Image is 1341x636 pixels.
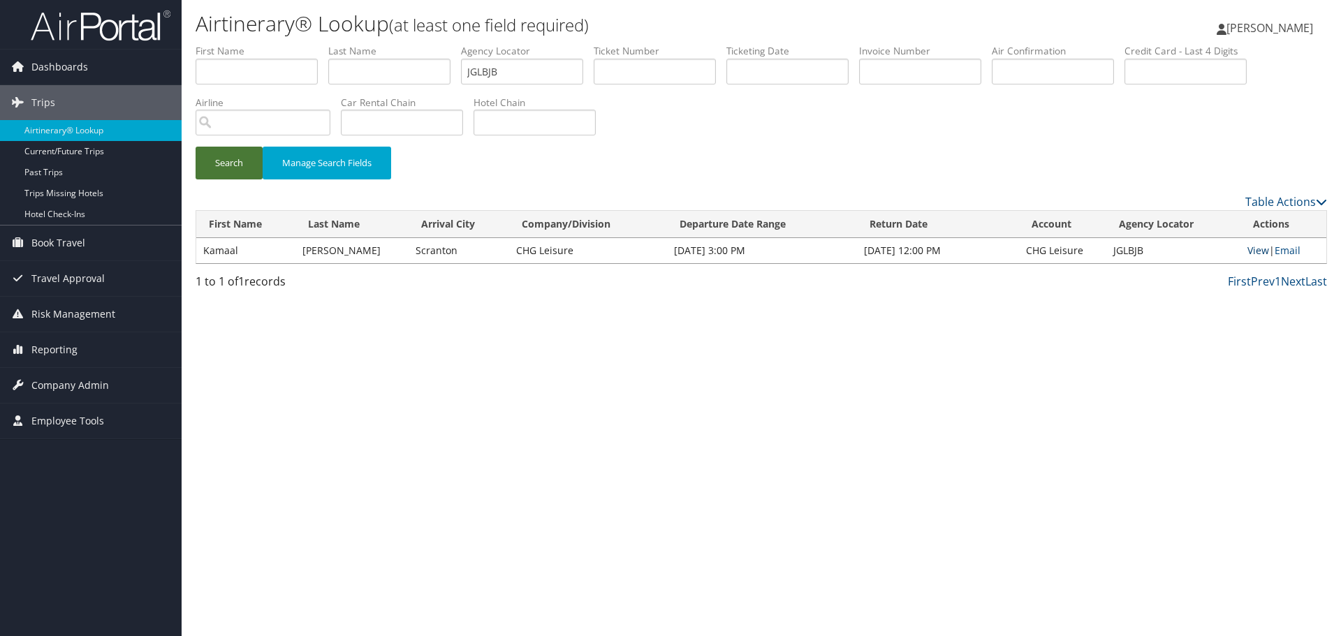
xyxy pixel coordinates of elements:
[328,44,461,58] label: Last Name
[389,13,589,36] small: (at least one field required)
[31,332,78,367] span: Reporting
[1275,274,1281,289] a: 1
[474,96,606,110] label: Hotel Chain
[1275,244,1300,257] a: Email
[196,147,263,179] button: Search
[726,44,859,58] label: Ticketing Date
[31,50,88,84] span: Dashboards
[196,211,295,238] th: First Name: activate to sort column ascending
[1106,238,1240,263] td: JGLBJB
[1240,238,1326,263] td: |
[1245,194,1327,209] a: Table Actions
[196,96,341,110] label: Airline
[1247,244,1269,257] a: View
[857,238,1020,263] td: [DATE] 12:00 PM
[31,368,109,403] span: Company Admin
[1106,211,1240,238] th: Agency Locator: activate to sort column ascending
[859,44,992,58] label: Invoice Number
[1305,274,1327,289] a: Last
[31,297,115,332] span: Risk Management
[594,44,726,58] label: Ticket Number
[196,9,950,38] h1: Airtinerary® Lookup
[1240,211,1326,238] th: Actions
[857,211,1020,238] th: Return Date: activate to sort column ascending
[196,44,328,58] label: First Name
[1019,238,1106,263] td: CHG Leisure
[31,85,55,120] span: Trips
[1019,211,1106,238] th: Account: activate to sort column ascending
[238,274,244,289] span: 1
[1217,7,1327,49] a: [PERSON_NAME]
[295,211,409,238] th: Last Name: activate to sort column ascending
[409,238,510,263] td: Scranton
[31,225,85,260] span: Book Travel
[409,211,510,238] th: Arrival City: activate to sort column ascending
[509,211,666,238] th: Company/Division
[295,238,409,263] td: [PERSON_NAME]
[1281,274,1305,289] a: Next
[196,238,295,263] td: Kamaal
[341,96,474,110] label: Car Rental Chain
[196,273,463,297] div: 1 to 1 of records
[992,44,1124,58] label: Air Confirmation
[1124,44,1257,58] label: Credit Card - Last 4 Digits
[31,9,170,42] img: airportal-logo.png
[1226,20,1313,36] span: [PERSON_NAME]
[667,238,857,263] td: [DATE] 3:00 PM
[263,147,391,179] button: Manage Search Fields
[1228,274,1251,289] a: First
[1251,274,1275,289] a: Prev
[31,261,105,296] span: Travel Approval
[31,404,104,438] span: Employee Tools
[509,238,666,263] td: CHG Leisure
[461,44,594,58] label: Agency Locator
[667,211,857,238] th: Departure Date Range: activate to sort column ascending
